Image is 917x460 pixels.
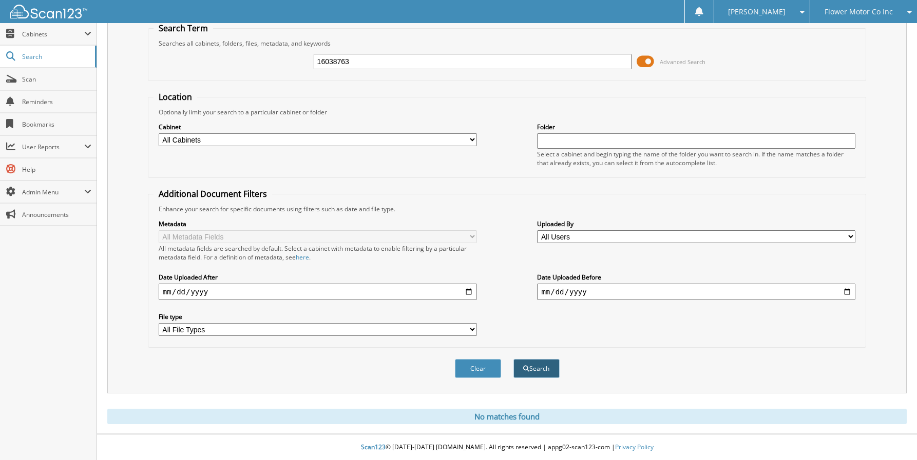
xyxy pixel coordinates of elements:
[537,219,855,228] label: Uploaded By
[154,108,861,116] div: Optionally limit your search to a particular cabinet or folder
[537,273,855,282] label: Date Uploaded Before
[615,443,654,451] a: Privacy Policy
[154,39,861,48] div: Searches all cabinets, folders, files, metadata, and keywords
[107,409,907,424] div: No matches found
[22,97,91,106] span: Reminders
[22,210,91,219] span: Announcements
[866,411,917,460] iframe: Chat Widget
[455,359,501,378] button: Clear
[22,75,91,84] span: Scan
[159,123,477,131] label: Cabinet
[825,9,893,15] span: Flower Motor Co Inc
[361,443,386,451] span: Scan123
[154,205,861,213] div: Enhance your search for specific documents using filters such as date and file type.
[22,143,84,151] span: User Reports
[159,312,477,321] label: File type
[22,30,84,38] span: Cabinets
[159,244,477,262] div: All metadata fields are searched by default. Select a cabinet with metadata to enable filtering b...
[159,219,477,228] label: Metadata
[159,284,477,300] input: start
[154,91,197,103] legend: Location
[22,120,91,129] span: Bookmarks
[22,188,84,196] span: Admin Menu
[728,9,786,15] span: [PERSON_NAME]
[537,123,855,131] label: Folder
[660,58,705,66] span: Advanced Search
[537,150,855,167] div: Select a cabinet and begin typing the name of the folder you want to search in. If the name match...
[97,435,917,460] div: © [DATE]-[DATE] [DOMAIN_NAME]. All rights reserved | appg02-scan123-com |
[154,23,213,34] legend: Search Term
[10,5,87,18] img: scan123-logo-white.svg
[159,273,477,282] label: Date Uploaded After
[537,284,855,300] input: end
[22,52,90,61] span: Search
[154,188,272,199] legend: Additional Document Filters
[513,359,560,378] button: Search
[22,165,91,174] span: Help
[296,253,309,262] a: here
